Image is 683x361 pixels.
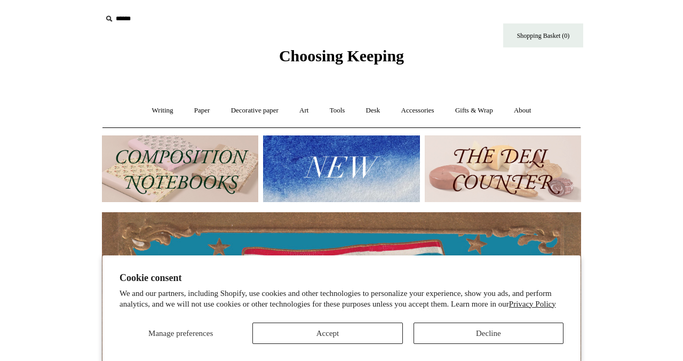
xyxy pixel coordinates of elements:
span: Choosing Keeping [279,47,404,65]
a: Paper [185,97,220,125]
a: Art [290,97,318,125]
button: Accept [252,323,402,344]
a: Gifts & Wrap [446,97,503,125]
img: New.jpg__PID:f73bdf93-380a-4a35-bcfe-7823039498e1 [263,135,419,202]
a: Writing [142,97,183,125]
button: Manage preferences [120,323,242,344]
a: Desk [356,97,390,125]
span: Manage preferences [148,329,213,338]
a: Tools [320,97,355,125]
img: The Deli Counter [425,135,581,202]
button: Decline [414,323,563,344]
a: Choosing Keeping [279,55,404,63]
a: Accessories [392,97,444,125]
p: We and our partners, including Shopify, use cookies and other technologies to personalize your ex... [120,288,563,309]
h2: Cookie consent [120,272,563,284]
a: Decorative paper [221,97,288,125]
img: 202302 Composition ledgers.jpg__PID:69722ee6-fa44-49dd-a067-31375e5d54ec [102,135,258,202]
a: Privacy Policy [509,300,556,308]
a: Shopping Basket (0) [503,23,583,47]
a: About [504,97,541,125]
